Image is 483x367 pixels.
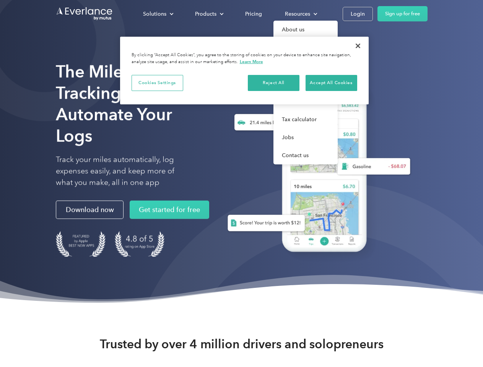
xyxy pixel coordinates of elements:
[132,75,183,91] button: Cookies Settings
[245,9,262,19] div: Pricing
[285,9,310,19] div: Resources
[215,73,416,263] img: Everlance, mileage tracker app, expense tracking app
[120,37,369,104] div: Cookie banner
[273,21,338,164] nav: Resources
[273,110,338,128] a: Tax calculator
[56,231,106,257] img: Badge for Featured by Apple Best New Apps
[377,6,428,21] a: Sign up for free
[273,21,338,39] a: About us
[273,146,338,164] a: Contact us
[237,7,270,21] a: Pricing
[56,201,124,219] a: Download now
[195,9,216,19] div: Products
[56,6,113,21] a: Go to homepage
[350,37,366,54] button: Close
[135,7,180,21] div: Solutions
[130,201,209,219] a: Get started for free
[277,7,324,21] div: Resources
[143,9,166,19] div: Solutions
[248,75,299,91] button: Reject All
[115,231,164,257] img: 4.9 out of 5 stars on the app store
[240,59,263,64] a: More information about your privacy, opens in a new tab
[273,128,338,146] a: Jobs
[100,336,384,352] strong: Trusted by over 4 million drivers and solopreneurs
[56,154,192,188] p: Track your miles automatically, log expenses easily, and keep more of what you make, all in one app
[306,75,357,91] button: Accept All Cookies
[187,7,230,21] div: Products
[120,37,369,104] div: Privacy
[343,7,373,21] a: Login
[132,52,357,65] div: By clicking “Accept All Cookies”, you agree to the storing of cookies on your device to enhance s...
[351,9,365,19] div: Login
